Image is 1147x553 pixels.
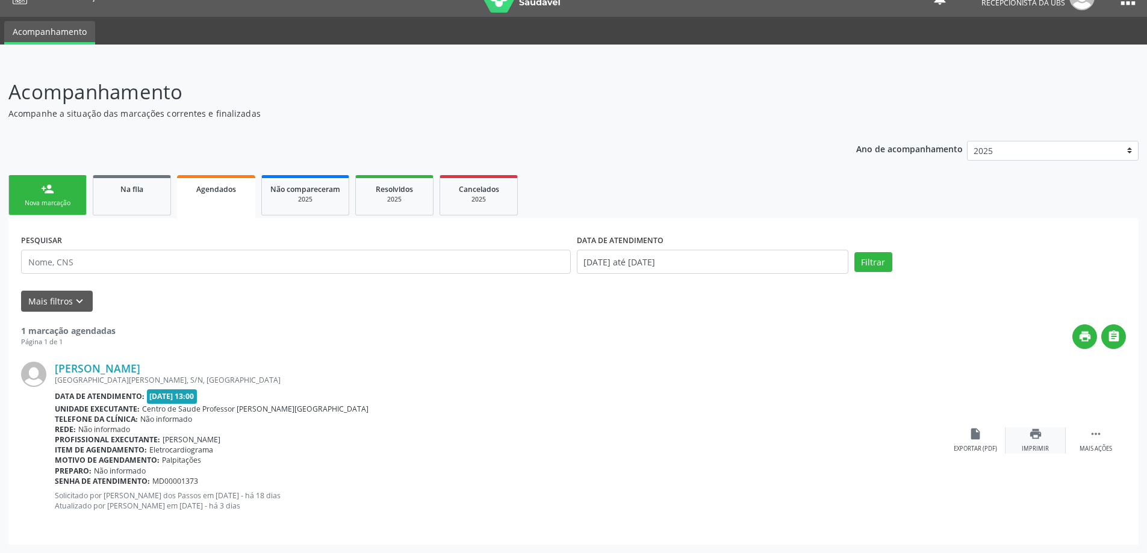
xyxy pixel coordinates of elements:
i: print [1029,427,1042,440]
b: Motivo de agendamento: [55,455,160,465]
span: [DATE] 13:00 [147,389,197,403]
img: img [21,362,46,387]
div: Imprimir [1022,445,1049,453]
span: Resolvidos [376,184,413,194]
b: Rede: [55,424,76,434]
strong: 1 marcação agendadas [21,325,116,336]
b: Telefone da clínica: [55,414,138,424]
span: Não compareceram [270,184,340,194]
div: Nova marcação [17,199,78,208]
b: Senha de atendimento: [55,476,150,486]
b: Unidade executante: [55,404,140,414]
span: Não informado [78,424,130,434]
span: Não informado [94,466,146,476]
b: Item de agendamento: [55,445,147,455]
b: Data de atendimento: [55,391,145,401]
b: Profissional executante: [55,434,160,445]
input: Nome, CNS [21,250,571,274]
span: Não informado [140,414,192,424]
i:  [1107,330,1121,343]
i: keyboard_arrow_down [73,295,86,308]
span: Cancelados [459,184,499,194]
b: Preparo: [55,466,92,476]
a: Acompanhamento [4,21,95,45]
div: Mais ações [1080,445,1112,453]
p: Ano de acompanhamento [856,141,963,156]
p: Acompanhamento [8,77,800,107]
i: print [1078,330,1092,343]
button: Filtrar [854,252,892,273]
label: PESQUISAR [21,231,62,250]
a: [PERSON_NAME] [55,362,140,375]
span: Na fila [120,184,143,194]
div: Exportar (PDF) [954,445,997,453]
p: Acompanhe a situação das marcações correntes e finalizadas [8,107,800,120]
button:  [1101,324,1126,349]
button: Mais filtroskeyboard_arrow_down [21,291,93,312]
div: Página 1 de 1 [21,337,116,347]
p: Solicitado por [PERSON_NAME] dos Passos em [DATE] - há 18 dias Atualizado por [PERSON_NAME] em [D... [55,490,945,511]
span: MD00001373 [152,476,198,486]
div: [GEOGRAPHIC_DATA][PERSON_NAME], S/N, [GEOGRAPHIC_DATA] [55,375,945,385]
span: Centro de Saude Professor [PERSON_NAME][GEOGRAPHIC_DATA] [142,404,368,414]
i: insert_drive_file [969,427,982,440]
i:  [1089,427,1102,440]
div: 2025 [449,195,509,204]
span: Agendados [196,184,236,194]
button: print [1072,324,1097,349]
span: [PERSON_NAME] [163,434,220,445]
span: Eletrocardiograma [149,445,213,455]
span: Palpitações [162,455,201,465]
div: person_add [41,182,54,196]
div: 2025 [364,195,424,204]
div: 2025 [270,195,340,204]
label: DATA DE ATENDIMENTO [577,231,664,250]
input: Selecione um intervalo [577,250,848,274]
